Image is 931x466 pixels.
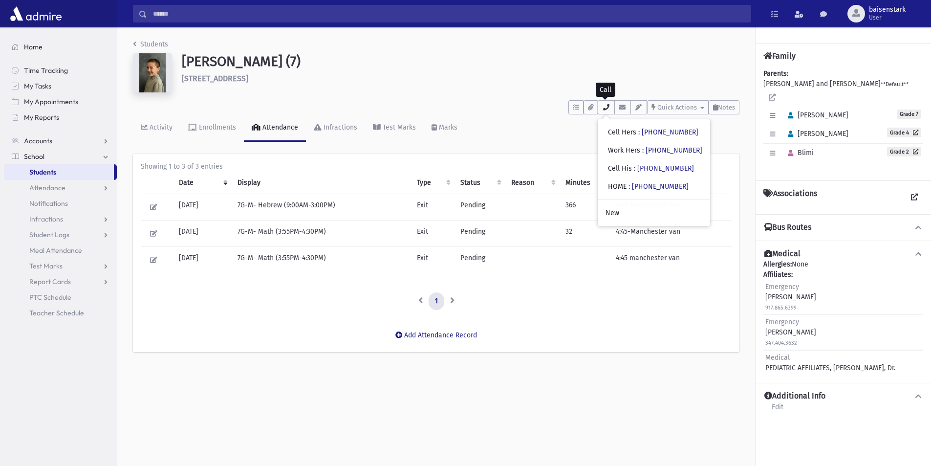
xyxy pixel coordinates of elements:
[783,130,848,138] span: [PERSON_NAME]
[148,123,173,132] div: Activity
[765,283,799,291] span: Emergency
[29,183,65,192] span: Attendance
[197,123,236,132] div: Enrollments
[783,111,848,119] span: [PERSON_NAME]
[133,39,168,53] nav: breadcrumb
[906,189,923,206] a: View all Associations
[763,68,923,173] div: [PERSON_NAME] and [PERSON_NAME]
[887,147,921,156] a: Grade 2
[610,247,732,273] td: 4:45 manchester van
[637,164,694,173] a: [PHONE_NUMBER]
[765,340,797,346] small: 347.404.3632
[638,128,640,136] span: :
[411,194,455,221] td: Exit
[646,146,702,155] a: [PHONE_NUMBER]
[244,114,306,142] a: Attendance
[232,247,411,273] td: 7G-M- Math (3:55PM-4:30PM)
[610,221,732,247] td: 4:45-Manchester van
[182,74,739,83] h6: [STREET_ADDRESS]
[608,163,694,174] div: Cell His
[141,161,732,172] div: Showing 1 to 3 of 3 entries
[4,211,117,227] a: Infractions
[764,249,801,259] h4: Medical
[389,327,483,344] button: Add Attendance Record
[173,221,232,247] td: [DATE]
[869,14,906,22] span: User
[381,123,416,132] div: Test Marks
[411,172,455,194] th: Type: activate to sort column ascending
[411,221,455,247] td: Exit
[765,318,799,326] span: Emergency
[642,146,644,155] span: :
[29,309,84,317] span: Teacher Schedule
[763,391,923,401] button: Additional Info
[4,180,117,196] a: Attendance
[29,199,68,208] span: Notifications
[560,221,610,247] td: 32
[763,189,817,206] h4: Associations
[29,215,63,223] span: Infractions
[29,293,71,302] span: PTC Schedule
[24,82,51,90] span: My Tasks
[765,353,895,373] div: PEDIATRIC AFFILIATES, [PERSON_NAME], Dr.
[147,200,161,214] button: Edit
[628,182,630,191] span: :
[709,100,739,114] button: Notes
[4,94,117,110] a: My Appointments
[765,354,790,362] span: Medical
[29,277,71,286] span: Report Cards
[133,114,180,142] a: Activity
[260,123,298,132] div: Attendance
[147,253,161,267] button: Edit
[232,221,411,247] td: 7G-M- Math (3:55PM-4:30PM)
[887,128,921,137] a: Grade 4
[232,172,411,194] th: Display
[455,221,505,247] td: Pending
[4,258,117,274] a: Test Marks
[4,227,117,243] a: Student Logs
[173,172,232,194] th: Date: activate to sort column ascending
[647,100,709,114] button: Quick Actions
[24,136,52,145] span: Accounts
[505,172,560,194] th: Reason: activate to sort column ascending
[437,123,457,132] div: Marks
[173,247,232,273] td: [DATE]
[322,123,357,132] div: Infractions
[455,194,505,221] td: Pending
[29,230,69,239] span: Student Logs
[771,401,784,419] a: Edit
[365,114,424,142] a: Test Marks
[455,172,505,194] th: Status: activate to sort column ascending
[632,182,689,191] a: [PHONE_NUMBER]
[560,194,610,221] td: 366
[180,114,244,142] a: Enrollments
[182,53,739,70] h1: [PERSON_NAME] (7)
[4,78,117,94] a: My Tasks
[29,168,56,177] span: Students
[147,5,751,22] input: Search
[4,196,117,211] a: Notifications
[4,149,117,164] a: School
[24,66,68,75] span: Time Tracking
[4,133,117,149] a: Accounts
[763,69,788,78] b: Parents:
[598,204,710,222] a: New
[24,43,43,51] span: Home
[147,226,161,241] button: Edit
[560,172,610,194] th: Minutes
[765,282,816,312] div: [PERSON_NAME]
[232,194,411,221] td: 7G-M- Hebrew (9:00AM-3:00PM)
[424,114,465,142] a: Marks
[763,222,923,233] button: Bus Routes
[29,246,82,255] span: Meal Attendance
[763,270,793,279] b: Affiliates:
[634,164,635,173] span: :
[306,114,365,142] a: Infractions
[608,127,698,137] div: Cell Hers
[783,149,814,157] span: Blimi
[4,243,117,258] a: Meal Attendance
[718,104,735,111] span: Notes
[29,262,63,270] span: Test Marks
[763,260,792,268] b: Allergies:
[642,128,698,136] a: [PHONE_NUMBER]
